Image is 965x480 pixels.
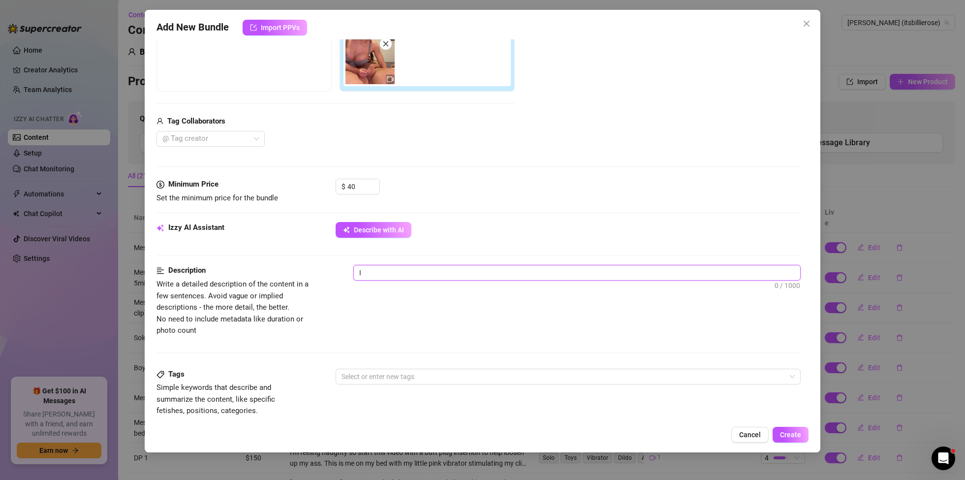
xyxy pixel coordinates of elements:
[773,427,809,443] button: Create
[261,24,300,32] span: Import PPVs
[156,179,164,191] span: dollar
[156,20,229,35] span: Add New Bundle
[803,20,810,28] span: close
[739,431,761,439] span: Cancel
[250,24,257,31] span: import
[156,280,309,335] span: Write a detailed description of the content in a few sentences. Avoid vague or implied descriptio...
[168,266,206,275] strong: Description
[167,117,225,126] strong: Tag Collaborators
[780,431,801,439] span: Create
[382,40,389,47] span: close
[156,265,164,277] span: align-left
[799,16,814,32] button: Close
[243,20,307,35] button: Import PPVs
[932,447,955,470] iframe: Intercom live chat
[354,226,404,234] span: Describe with AI
[387,76,394,83] span: video-camera
[731,427,769,443] button: Cancel
[156,371,164,379] span: tag
[168,180,218,189] strong: Minimum Price
[168,223,224,232] strong: Izzy AI Assistant
[345,35,395,84] img: media
[156,116,163,128] span: user
[336,222,411,238] button: Describe with AI
[156,383,275,415] span: Simple keywords that describe and summarize the content, like specific fetishes, positions, categ...
[168,370,185,379] strong: Tags
[799,20,814,28] span: Close
[156,193,278,202] span: Set the minimum price for the bundle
